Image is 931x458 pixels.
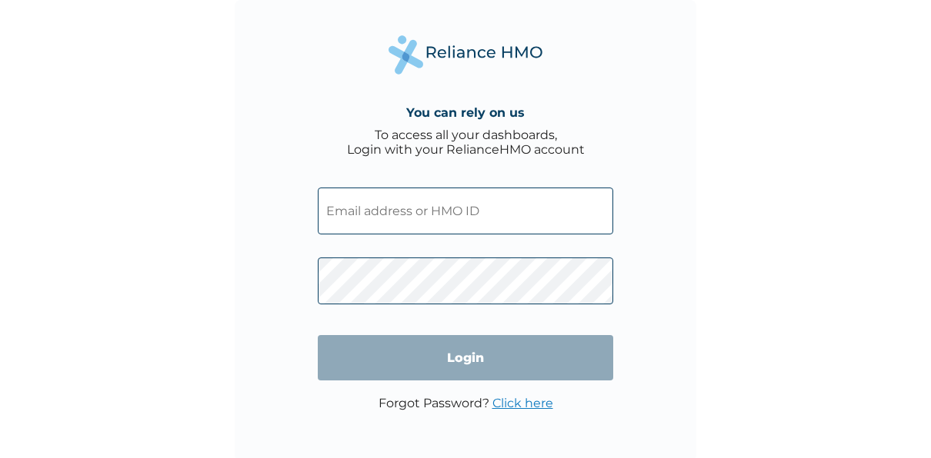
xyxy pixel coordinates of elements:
input: Login [318,335,613,380]
p: Forgot Password? [379,396,553,410]
h4: You can rely on us [406,105,525,120]
a: Click here [492,396,553,410]
input: Email address or HMO ID [318,188,613,234]
img: Reliance Health's Logo [389,35,542,75]
div: To access all your dashboards, Login with your RelianceHMO account [347,128,585,157]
